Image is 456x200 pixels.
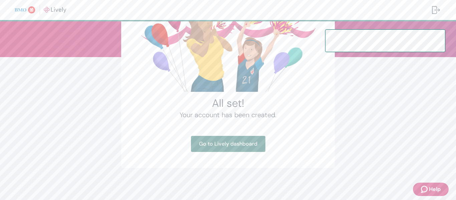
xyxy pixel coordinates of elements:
a: Go to Lively dashboard [191,136,265,152]
img: Lively [15,5,66,15]
h4: Your account has been created. [137,110,319,120]
svg: Zendesk support icon [421,185,429,193]
h2: All set! [137,96,319,110]
button: Log out [427,2,445,18]
button: Zendesk support iconHelp [413,183,449,196]
span: Help [429,185,441,193]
